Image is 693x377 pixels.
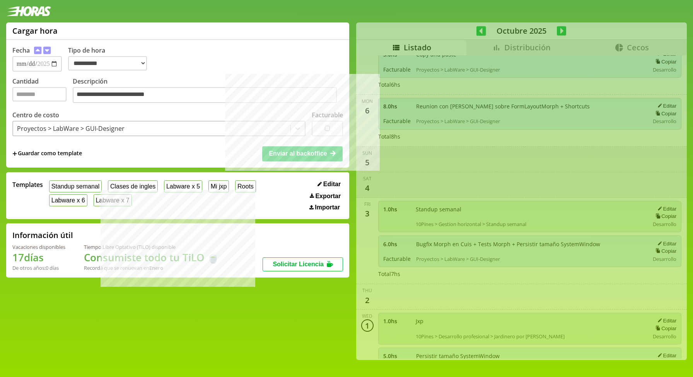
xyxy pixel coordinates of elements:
span: Enviar al backoffice [269,150,327,157]
div: De otros años: 0 días [12,264,65,271]
label: Descripción [73,77,343,105]
label: Tipo de hora [68,46,153,72]
label: Centro de costo [12,111,59,119]
label: Cantidad [12,77,73,105]
textarea: Descripción [73,87,337,103]
img: logotipo [6,6,51,16]
h1: Consumiste todo tu TiLO 🍵 [84,250,219,264]
button: Labware x 7 [94,194,132,206]
span: Solicitar Licencia [273,261,324,267]
h1: 17 días [12,250,65,264]
button: Exportar [307,192,343,200]
button: Labware x 6 [49,194,87,206]
div: Proyectos > LabWare > GUI-Designer [17,124,125,133]
b: Enero [149,264,163,271]
button: Clases de ingles [108,180,158,192]
span: +Guardar como template [12,149,82,158]
div: Tiempo Libre Optativo (TiLO) disponible [84,243,219,250]
h1: Cargar hora [12,26,58,36]
button: Editar [315,180,343,188]
span: + [12,149,17,158]
div: Recordá que se renuevan en [84,264,219,271]
input: Cantidad [12,87,67,101]
span: Importar [315,204,340,211]
button: Enviar al backoffice [262,146,343,161]
span: Editar [323,181,341,188]
span: Templates [12,180,43,189]
button: Roots [235,180,256,192]
label: Facturable [312,111,343,119]
button: Mi jxp [208,180,229,192]
button: Solicitar Licencia [263,257,343,271]
button: Labware x 5 [164,180,202,192]
button: Standup semanal [49,180,102,192]
select: Tipo de hora [68,56,147,70]
div: Vacaciones disponibles [12,243,65,250]
label: Fecha [12,46,30,55]
h2: Información útil [12,230,73,240]
span: Exportar [315,193,341,200]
